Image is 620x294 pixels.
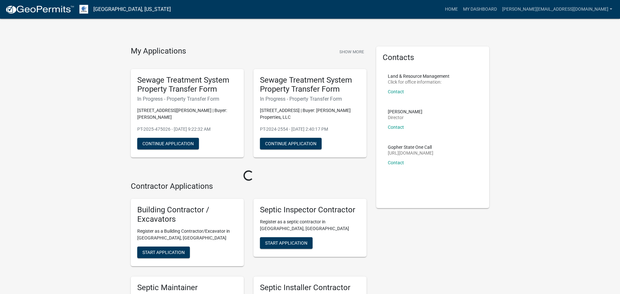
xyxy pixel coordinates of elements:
[137,228,237,241] p: Register as a Building Contractor/Excavator in [GEOGRAPHIC_DATA], [GEOGRAPHIC_DATA]
[79,5,88,14] img: Otter Tail County, Minnesota
[93,4,171,15] a: [GEOGRAPHIC_DATA], [US_STATE]
[260,107,360,121] p: [STREET_ADDRESS] | Buyer: [PERSON_NAME] Properties, LLC
[260,96,360,102] h6: In Progress - Property Transfer Form
[388,160,404,165] a: Contact
[388,115,422,120] p: Director
[260,126,360,133] p: PT-2024-2554 - [DATE] 2:40:17 PM
[142,249,185,255] span: Start Application
[388,151,433,155] p: [URL][DOMAIN_NAME]
[500,3,615,15] a: [PERSON_NAME][EMAIL_ADDRESS][DOMAIN_NAME]
[388,125,404,130] a: Contact
[131,46,186,56] h4: My Applications
[260,218,360,232] p: Register as a septic contractor in [GEOGRAPHIC_DATA], [GEOGRAPHIC_DATA]
[137,126,237,133] p: PT-2025-475026 - [DATE] 9:22:32 AM
[260,237,313,249] button: Start Application
[265,240,307,245] span: Start Application
[337,46,367,57] button: Show More
[388,80,449,84] p: Click for office information:
[137,107,237,121] p: [STREET_ADDRESS][PERSON_NAME] | Buyer: [PERSON_NAME]
[137,76,237,94] h5: Sewage Treatment System Property Transfer Form
[260,76,360,94] h5: Sewage Treatment System Property Transfer Form
[383,53,483,62] h5: Contacts
[388,89,404,94] a: Contact
[388,74,449,78] p: Land & Resource Management
[137,205,237,224] h5: Building Contractor / Excavators
[137,247,190,258] button: Start Application
[137,283,237,292] h5: Septic Maintainer
[260,283,360,292] h5: Septic Installer Contractor
[137,138,199,149] button: Continue Application
[137,96,237,102] h6: In Progress - Property Transfer Form
[388,145,433,149] p: Gopher State One Call
[460,3,500,15] a: My Dashboard
[260,138,322,149] button: Continue Application
[260,205,360,215] h5: Septic Inspector Contractor
[131,182,367,191] h4: Contractor Applications
[442,3,460,15] a: Home
[388,109,422,114] p: [PERSON_NAME]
